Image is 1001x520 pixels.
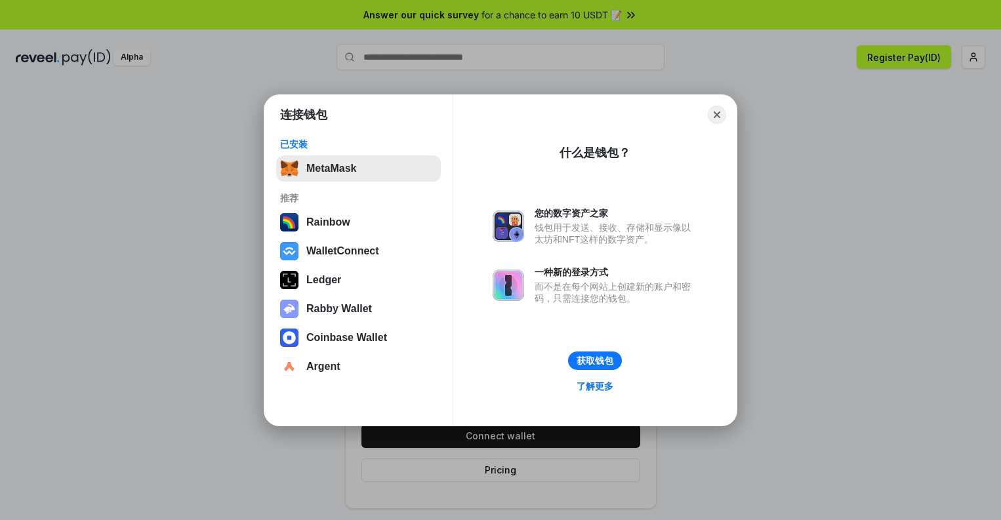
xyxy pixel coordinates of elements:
h1: 连接钱包 [280,107,327,123]
div: MetaMask [306,163,356,174]
button: MetaMask [276,155,441,182]
img: svg+xml,%3Csvg%20fill%3D%22none%22%20height%3D%2233%22%20viewBox%3D%220%200%2035%2033%22%20width%... [280,159,298,178]
img: svg+xml,%3Csvg%20xmlns%3D%22http%3A%2F%2Fwww.w3.org%2F2000%2Fsvg%22%20width%3D%2228%22%20height%3... [280,271,298,289]
button: Ledger [276,267,441,293]
button: 获取钱包 [568,351,622,370]
div: 获取钱包 [577,355,613,367]
div: 钱包用于发送、接收、存储和显示像以太坊和NFT这样的数字资产。 [535,222,697,245]
div: 而不是在每个网站上创建新的账户和密码，只需连接您的钱包。 [535,281,697,304]
img: svg+xml,%3Csvg%20xmlns%3D%22http%3A%2F%2Fwww.w3.org%2F2000%2Fsvg%22%20fill%3D%22none%22%20viewBox... [493,270,524,301]
button: Close [708,106,726,124]
img: svg+xml,%3Csvg%20xmlns%3D%22http%3A%2F%2Fwww.w3.org%2F2000%2Fsvg%22%20fill%3D%22none%22%20viewBox... [493,210,524,242]
div: WalletConnect [306,245,379,257]
button: WalletConnect [276,238,441,264]
div: 您的数字资产之家 [535,207,697,219]
div: Rainbow [306,216,350,228]
div: 一种新的登录方式 [535,266,697,278]
a: 了解更多 [569,378,621,395]
button: Coinbase Wallet [276,325,441,351]
img: svg+xml,%3Csvg%20width%3D%22120%22%20height%3D%22120%22%20viewBox%3D%220%200%20120%20120%22%20fil... [280,213,298,231]
div: 推荐 [280,192,437,204]
div: 了解更多 [577,380,613,392]
img: svg+xml,%3Csvg%20width%3D%2228%22%20height%3D%2228%22%20viewBox%3D%220%200%2028%2028%22%20fill%3D... [280,357,298,376]
img: svg+xml,%3Csvg%20width%3D%2228%22%20height%3D%2228%22%20viewBox%3D%220%200%2028%2028%22%20fill%3D... [280,329,298,347]
div: Argent [306,361,340,372]
div: Rabby Wallet [306,303,372,315]
button: Argent [276,353,441,380]
button: Rainbow [276,209,441,235]
img: svg+xml,%3Csvg%20width%3D%2228%22%20height%3D%2228%22%20viewBox%3D%220%200%2028%2028%22%20fill%3D... [280,242,298,260]
div: 已安装 [280,138,437,150]
div: 什么是钱包？ [560,145,630,161]
img: svg+xml,%3Csvg%20xmlns%3D%22http%3A%2F%2Fwww.w3.org%2F2000%2Fsvg%22%20fill%3D%22none%22%20viewBox... [280,300,298,318]
div: Ledger [306,274,341,286]
button: Rabby Wallet [276,296,441,322]
div: Coinbase Wallet [306,332,387,344]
